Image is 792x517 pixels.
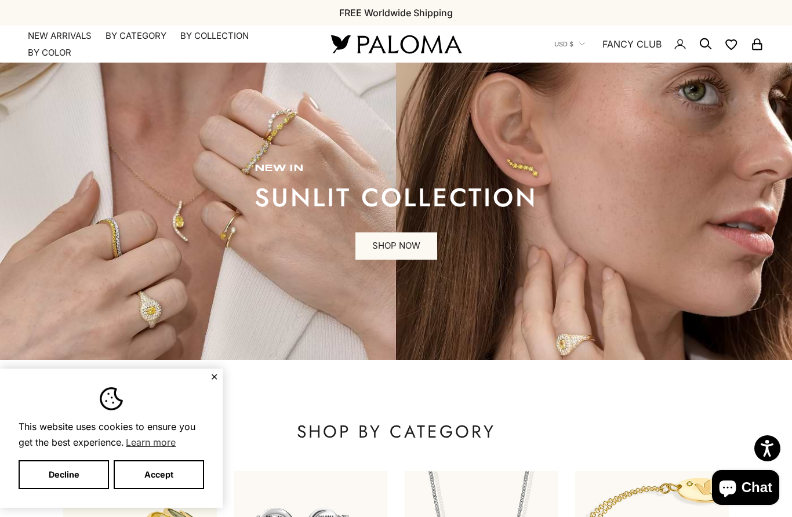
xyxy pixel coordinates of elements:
p: SHOP BY CATEGORY [63,420,729,443]
summary: By Color [28,47,71,59]
button: USD $ [554,39,585,49]
nav: Secondary navigation [554,26,764,63]
a: FANCY CLUB [602,37,662,52]
img: Cookie banner [100,387,123,410]
p: FREE Worldwide Shipping [339,5,453,20]
span: This website uses cookies to ensure you get the best experience. [19,420,204,451]
a: SHOP NOW [355,232,437,260]
p: sunlit collection [255,186,537,209]
a: NEW ARRIVALS [28,30,92,42]
summary: By Category [106,30,166,42]
nav: Primary navigation [28,30,303,59]
summary: By Collection [180,30,249,42]
inbox-online-store-chat: Shopify online store chat [709,470,783,508]
button: Close [210,373,218,380]
p: new in [255,163,537,174]
a: Learn more [124,434,177,451]
button: Accept [114,460,204,489]
span: USD $ [554,39,573,49]
button: Decline [19,460,109,489]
